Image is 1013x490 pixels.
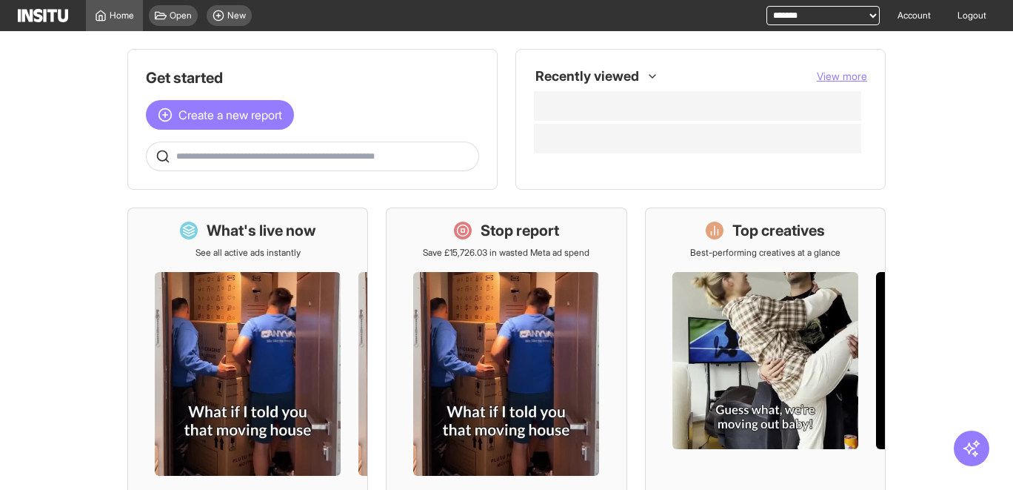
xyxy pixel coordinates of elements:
[146,100,294,130] button: Create a new report
[817,69,867,84] button: View more
[227,10,246,21] span: New
[817,70,867,82] span: View more
[423,247,589,259] p: Save £15,726.03 in wasted Meta ad spend
[690,247,840,259] p: Best-performing creatives at a glance
[207,220,316,241] h1: What's live now
[481,220,559,241] h1: Stop report
[178,106,282,124] span: Create a new report
[195,247,301,259] p: See all active ads instantly
[732,220,825,241] h1: Top creatives
[170,10,192,21] span: Open
[146,67,479,88] h1: Get started
[110,10,134,21] span: Home
[18,9,68,22] img: Logo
